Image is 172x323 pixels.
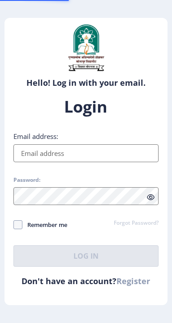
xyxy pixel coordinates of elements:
[13,144,159,162] input: Email address
[116,276,150,286] a: Register
[13,96,159,117] h1: Login
[11,77,161,88] h6: Hello! Log in with your email.
[114,219,159,227] a: Forgot Password?
[13,132,58,141] label: Email address:
[13,176,40,184] label: Password:
[22,219,67,230] span: Remember me
[64,22,108,73] img: sulogo.png
[13,245,159,267] button: Log In
[13,276,159,286] h6: Don't have an account?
